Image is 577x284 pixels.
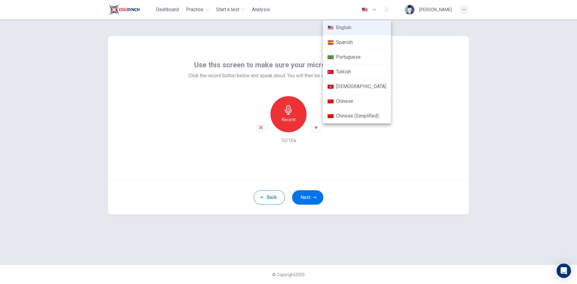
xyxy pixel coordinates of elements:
div: Open Intercom Messenger [557,264,571,278]
img: es [328,40,334,45]
img: tr [328,70,334,74]
li: Chinese [323,94,391,109]
li: English [323,20,391,35]
li: Turkish [323,65,391,79]
li: Spanish [323,35,391,50]
img: zh-CN [328,114,334,118]
img: vi [328,84,334,89]
img: en [328,26,334,30]
li: Chinese (Simplified) [323,109,391,124]
li: Portuguese [323,50,391,65]
img: zh [328,99,334,104]
li: [DEMOGRAPHIC_DATA] [323,79,391,94]
img: pt [328,55,334,60]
